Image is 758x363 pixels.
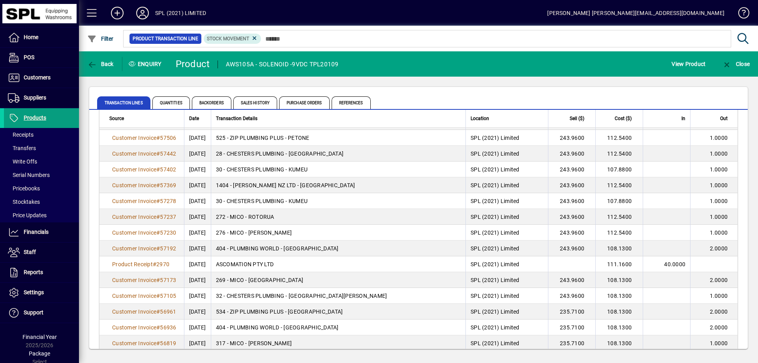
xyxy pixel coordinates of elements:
span: SPL (2021) Limited [471,340,520,346]
span: Settings [24,289,44,295]
a: Reports [4,263,79,282]
td: 269 - MICO - [GEOGRAPHIC_DATA] [211,272,466,288]
span: Customer Invoice [112,150,156,157]
span: 1.0000 [710,229,728,236]
td: 111.1600 [595,256,643,272]
span: Transaction Lines [97,96,150,109]
button: View Product [670,57,707,71]
td: [DATE] [184,288,211,304]
span: 1.0000 [710,182,728,188]
a: Product Receipt#2970 [109,260,172,269]
span: 1.0000 [710,214,728,220]
td: [DATE] [184,272,211,288]
a: Transfers [4,141,79,155]
a: Receipts [4,128,79,141]
td: [DATE] [184,241,211,256]
a: Customer Invoice#57369 [109,181,179,190]
a: Price Updates [4,209,79,222]
td: 112.5400 [595,177,643,193]
span: Back [87,61,114,67]
span: Customer Invoice [112,182,156,188]
td: 534 - ZIP PLUMBING PLUS - [GEOGRAPHIC_DATA] [211,304,466,320]
a: Customer Invoice#57402 [109,165,179,174]
button: Add [105,6,130,20]
a: Staff [4,243,79,262]
div: Enquiry [122,58,170,70]
a: Knowledge Base [732,2,748,27]
a: Home [4,28,79,47]
span: 57402 [160,166,176,173]
span: # [156,340,160,346]
span: Filter [87,36,114,42]
app-page-header-button: Close enquiry [714,57,758,71]
div: Location [471,114,543,123]
span: 57105 [160,293,176,299]
span: 40.0000 [664,261,685,267]
td: 272 - MICO - ROTORUA [211,209,466,225]
span: 1.0000 [710,198,728,204]
td: [DATE] [184,256,211,272]
td: [DATE] [184,304,211,320]
td: 235.7100 [548,304,595,320]
td: 112.5400 [595,225,643,241]
span: Customer Invoice [112,229,156,236]
span: 56819 [160,340,176,346]
span: 56961 [160,308,176,315]
a: Customer Invoice#57506 [109,134,179,142]
span: SPL (2021) Limited [471,229,520,236]
span: SPL (2021) Limited [471,214,520,220]
span: Cost ($) [615,114,632,123]
a: Customer Invoice#56961 [109,307,179,316]
td: 112.5400 [595,130,643,146]
span: # [156,166,160,173]
td: 243.9600 [548,209,595,225]
td: 243.9600 [548,177,595,193]
span: Financials [24,229,49,235]
span: Customer Invoice [112,245,156,252]
td: [DATE] [184,162,211,177]
span: SPL (2021) Limited [471,277,520,283]
td: ASCOMATION PTY LTD [211,256,466,272]
a: Suppliers [4,88,79,108]
span: Transaction Details [216,114,257,123]
span: # [156,324,160,331]
td: 525 - ZIP PLUMBING PLUS - PETONE [211,130,466,146]
span: In [681,114,685,123]
span: 2970 [156,261,169,267]
div: [PERSON_NAME] [PERSON_NAME][EMAIL_ADDRESS][DOMAIN_NAME] [547,7,724,19]
span: Financial Year [23,334,57,340]
td: 108.1300 [595,320,643,335]
span: 57192 [160,245,176,252]
span: Serial Numbers [8,172,50,178]
a: Write Offs [4,155,79,168]
span: Stocktakes [8,199,40,205]
a: Support [4,303,79,323]
td: 243.9600 [548,193,595,209]
span: Pricebooks [8,185,40,192]
td: 276 - MICO - [PERSON_NAME] [211,225,466,241]
div: AWS105A - SOLENOID -9VDC TPL20109 [226,58,338,71]
span: Reports [24,269,43,275]
span: Backorders [192,96,231,109]
td: 243.9600 [548,272,595,288]
span: Stock movement [207,36,249,41]
a: Customer Invoice#57237 [109,213,179,221]
a: Customer Invoice#57192 [109,244,179,253]
app-page-header-button: Back [79,57,122,71]
div: Source [109,114,179,123]
span: # [156,229,160,236]
a: Customer Invoice#57278 [109,197,179,205]
span: 2.0000 [710,245,728,252]
td: 1404 - [PERSON_NAME] NZ LTD - [GEOGRAPHIC_DATA] [211,177,466,193]
span: SPL (2021) Limited [471,324,520,331]
span: Staff [24,249,36,255]
td: 243.9600 [548,130,595,146]
span: Out [720,114,728,123]
span: SPL (2021) Limited [471,261,520,267]
span: Customer Invoice [112,166,156,173]
span: Customer Invoice [112,277,156,283]
span: 1.0000 [710,150,728,157]
span: Customer Invoice [112,214,156,220]
span: # [156,198,160,204]
span: 1.0000 [710,135,728,141]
